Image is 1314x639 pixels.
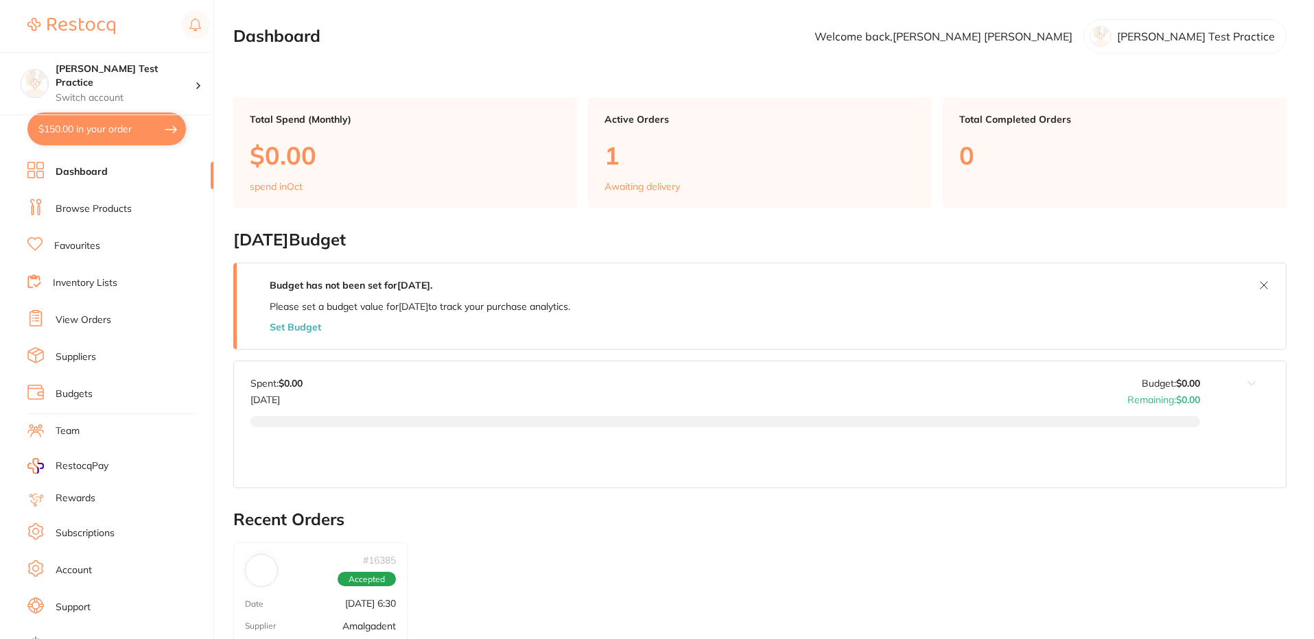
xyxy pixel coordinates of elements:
p: 1 [605,141,915,169]
a: Budgets [56,387,93,401]
a: Browse Products [56,202,132,216]
p: [DATE] 6:30 [345,598,396,609]
strong: $0.00 [1176,377,1200,389]
p: Please set a budget value for [DATE] to track your purchase analytics. [270,301,570,312]
p: 0 [959,141,1270,169]
a: Suppliers [56,350,96,364]
a: View Orders [56,313,111,327]
p: Switch account [56,91,195,105]
p: [PERSON_NAME] Test Practice [1117,30,1275,43]
strong: $0.00 [279,377,303,389]
a: Inventory Lists [53,276,117,290]
p: Total Spend (Monthly) [250,114,561,125]
a: Support [27,597,213,634]
a: Dashboard [27,162,213,199]
a: Browse Products [27,199,213,236]
a: Subscriptions [27,523,213,560]
a: Support [56,601,91,614]
a: Subscriptions [56,527,115,540]
a: Rewards [56,492,95,505]
span: RestocqPay [56,459,108,473]
p: Active Orders [605,114,915,125]
h4: Nitheesh Test Practice [56,62,195,89]
strong: Budget has not been set for [DATE] . [270,279,432,291]
p: Amalgadent [342,620,396,631]
p: [DATE] [250,389,303,405]
img: RestocqPay [27,458,44,474]
button: Set Budget [270,322,321,333]
img: Amalgadent [248,536,274,605]
span: Accepted [338,572,396,587]
a: Account [56,564,92,577]
p: Awaiting delivery [605,181,680,192]
p: Spent: [250,378,303,389]
p: Supplier [245,621,276,631]
a: Active Orders1Awaiting delivery [588,97,932,208]
img: Restocq Logo [27,18,115,34]
p: spend in Oct [250,181,303,192]
a: Favourites [27,236,213,273]
a: Account [27,560,213,597]
p: # 16385 [363,555,396,566]
a: Dashboard [56,165,108,179]
p: Total Completed Orders [959,114,1270,125]
p: Welcome back, [PERSON_NAME] [PERSON_NAME] [814,30,1072,43]
strong: $0.00 [1176,394,1200,406]
h2: Recent Orders [233,510,1287,529]
a: Inventory Lists [27,273,213,310]
p: Budget: [1142,378,1200,389]
a: Total Completed Orders0 [943,97,1287,208]
h2: [DATE] Budget [233,230,1287,250]
a: RestocqPay [27,458,108,474]
h2: Dashboard [233,27,320,46]
a: Budgets [27,384,213,421]
a: View Orders [27,310,213,347]
a: Suppliers [27,347,213,384]
button: $150.00 in your order [27,112,186,145]
p: Date [245,599,263,609]
img: Nitheesh Test Practice [21,70,49,97]
p: Remaining: [1127,389,1200,405]
a: Favourites [54,239,100,253]
a: Team [27,421,213,458]
p: $0.00 [250,141,561,169]
a: Total Spend (Monthly)$0.00spend inOct [233,97,577,208]
a: Team [56,424,80,438]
